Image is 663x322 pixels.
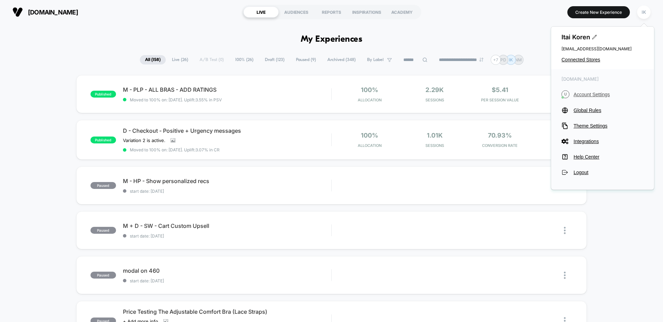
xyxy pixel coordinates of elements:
span: Paused ( 9 ) [291,55,321,64]
img: close [564,227,566,234]
span: Allocation [358,98,382,102]
img: close [564,272,566,279]
span: paused [90,227,116,234]
img: end [479,58,483,62]
span: 70.93% [488,132,512,139]
span: CONVERSION RATE [469,143,531,148]
div: ACADEMY [384,7,420,18]
span: start date: [DATE] [123,233,331,239]
div: INSPIRATIONS [349,7,384,18]
span: 1.01k [427,132,443,139]
span: [EMAIL_ADDRESS][DOMAIN_NAME] [561,46,644,51]
div: REPORTS [314,7,349,18]
span: Global Rules [574,108,644,113]
span: Account Settings [574,92,644,97]
span: $5.41 [492,86,508,93]
span: Help Center [574,154,644,160]
button: Connected Stores [561,57,644,62]
span: Live ( 26 ) [167,55,193,64]
button: Logout [561,169,644,176]
span: Allocation [358,143,382,148]
span: Itai Koren [561,33,644,41]
span: 2.29k [425,86,444,93]
span: paused [90,272,116,279]
span: start date: [DATE] [123,189,331,194]
span: By Label [367,57,384,62]
span: 100% [361,132,378,139]
span: start date: [DATE] [123,278,331,283]
span: M + D - SW - Cart Custom Upsell [123,222,331,229]
span: published [90,137,116,143]
span: PER SESSION VALUE [469,98,531,102]
button: Help Center [561,153,644,160]
p: IK [509,57,513,62]
h1: My Experiences [301,34,363,44]
span: M - PLP - ALL BRAS - ADD RATINGS [123,86,331,93]
div: AUDIENCES [279,7,314,18]
span: All ( 158 ) [140,55,166,64]
p: NM [515,57,522,62]
span: D - Checkout - Positive + Urgency messages [123,127,331,134]
span: 100% [361,86,378,93]
span: Logout [574,170,644,175]
span: 100% ( 26 ) [230,55,259,64]
button: Create New Experience [567,6,630,18]
span: Archived ( 348 ) [322,55,361,64]
span: Moved to 100% on: [DATE] . Uplift: 3.07% in CR [130,147,220,152]
span: Sessions [404,143,466,148]
button: UAccount Settings [561,90,644,98]
span: Theme Settings [574,123,644,129]
span: modal on 460 [123,267,331,274]
button: [DOMAIN_NAME] [10,7,80,18]
div: + 7 [491,55,501,65]
button: Integrations [561,138,644,145]
div: LIVE [243,7,279,18]
img: Visually logo [12,7,23,17]
span: Integrations [574,139,644,144]
span: M - HP - Show personalized recs [123,178,331,184]
span: Moved to 100% on: [DATE] . Uplift: 3.55% in PSV [130,97,222,102]
span: Sessions [404,98,466,102]
span: published [90,91,116,98]
p: PD [500,57,506,62]
span: [DOMAIN_NAME] [28,9,78,16]
button: Theme Settings [561,122,644,129]
div: IK [637,6,651,19]
span: paused [90,182,116,189]
span: Draft ( 123 ) [260,55,290,64]
button: IK [635,5,653,19]
span: [DOMAIN_NAME] [561,76,644,82]
i: U [561,90,569,98]
button: Global Rules [561,107,644,114]
span: Variation 2 is active. [123,138,165,143]
span: Price Testing The Adjustable Comfort Bra (Lace Straps) [123,308,331,315]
